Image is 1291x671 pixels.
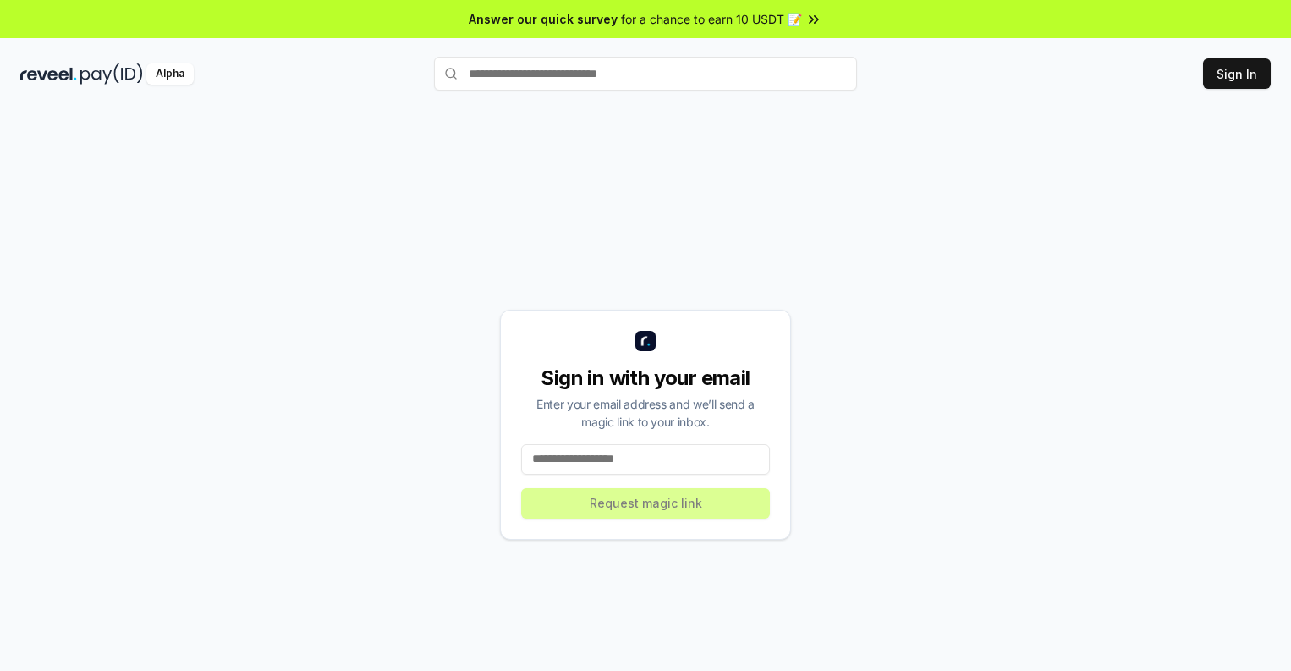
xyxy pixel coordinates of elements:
[621,10,802,28] span: for a chance to earn 10 USDT 📝
[469,10,618,28] span: Answer our quick survey
[146,63,194,85] div: Alpha
[521,365,770,392] div: Sign in with your email
[1203,58,1271,89] button: Sign In
[20,63,77,85] img: reveel_dark
[521,395,770,431] div: Enter your email address and we’ll send a magic link to your inbox.
[635,331,656,351] img: logo_small
[80,63,143,85] img: pay_id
